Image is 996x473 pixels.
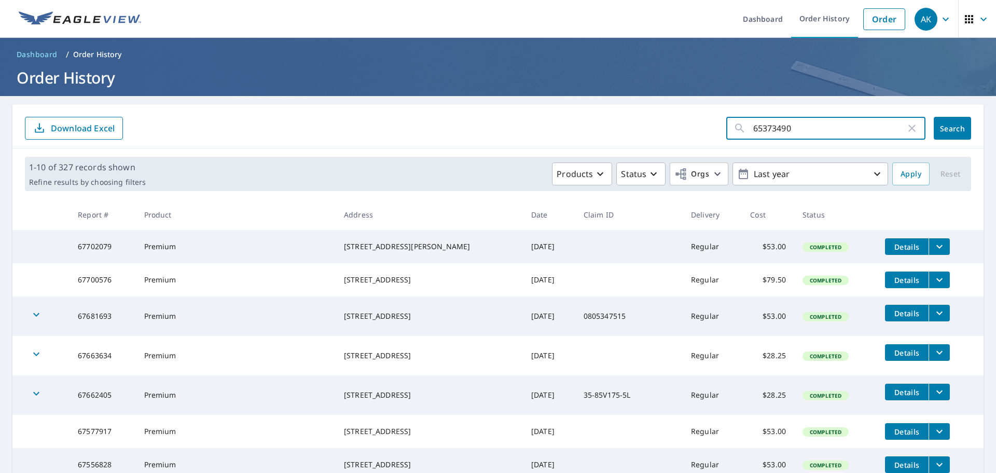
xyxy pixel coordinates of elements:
td: [DATE] [523,230,575,263]
td: $79.50 [742,263,794,296]
td: Premium [136,375,336,415]
td: Premium [136,296,336,336]
td: Regular [683,375,742,415]
div: AK [915,8,937,31]
p: Download Excel [51,123,115,134]
td: [DATE] [523,375,575,415]
p: Last year [750,165,871,183]
td: 67577917 [70,415,135,448]
span: Orgs [674,168,709,181]
td: Regular [683,336,742,375]
div: [STREET_ADDRESS] [344,311,515,321]
div: [STREET_ADDRESS] [344,275,515,285]
span: Completed [804,462,848,469]
td: 0805347515 [575,296,683,336]
td: Premium [136,415,336,448]
div: [STREET_ADDRESS] [344,426,515,437]
td: Premium [136,230,336,263]
button: detailsBtn-67700576 [885,272,929,288]
td: $28.25 [742,336,794,375]
p: Order History [73,49,122,60]
span: Completed [804,353,848,360]
th: Cost [742,199,794,230]
th: Address [336,199,523,230]
button: filesDropdownBtn-67662405 [929,384,950,400]
p: 1-10 of 327 records shown [29,161,146,173]
button: filesDropdownBtn-67663634 [929,344,950,361]
span: Details [891,275,922,285]
button: Last year [732,163,888,185]
td: $53.00 [742,230,794,263]
span: Details [891,308,922,318]
button: Apply [892,163,930,185]
button: Orgs [670,163,728,185]
button: detailsBtn-67577917 [885,423,929,440]
button: filesDropdownBtn-67556828 [929,456,950,473]
span: Completed [804,428,848,436]
nav: breadcrumb [12,46,984,63]
th: Date [523,199,575,230]
span: Details [891,427,922,437]
th: Status [794,199,877,230]
button: detailsBtn-67662405 [885,384,929,400]
button: filesDropdownBtn-67681693 [929,305,950,321]
td: 67702079 [70,230,135,263]
td: Premium [136,263,336,296]
th: Report # [70,199,135,230]
td: Regular [683,230,742,263]
td: 67662405 [70,375,135,415]
span: Details [891,242,922,252]
td: [DATE] [523,263,575,296]
span: Details [891,460,922,470]
button: detailsBtn-67556828 [885,456,929,473]
td: $53.00 [742,296,794,336]
a: Dashboard [12,46,62,63]
td: [DATE] [523,415,575,448]
span: Completed [804,244,848,251]
div: [STREET_ADDRESS][PERSON_NAME] [344,241,515,252]
td: $28.25 [742,375,794,415]
td: 35-85V175-5L [575,375,683,415]
td: 67663634 [70,336,135,375]
button: filesDropdownBtn-67577917 [929,423,950,440]
th: Claim ID [575,199,683,230]
span: Search [942,124,963,133]
div: [STREET_ADDRESS] [344,350,515,361]
td: 67700576 [70,263,135,296]
span: Completed [804,392,848,399]
div: [STREET_ADDRESS] [344,460,515,470]
button: detailsBtn-67663634 [885,344,929,361]
button: detailsBtn-67702079 [885,238,929,255]
span: Apply [901,168,921,181]
td: Premium [136,336,336,375]
button: Search [934,117,971,140]
input: Address, Report #, Claim ID, etc. [753,114,906,143]
span: Details [891,387,922,397]
span: Dashboard [17,49,58,60]
td: Regular [683,415,742,448]
button: detailsBtn-67681693 [885,305,929,321]
span: Completed [804,277,848,284]
td: Regular [683,263,742,296]
button: Download Excel [25,117,123,140]
button: Status [616,163,666,185]
p: Products [557,168,593,180]
div: [STREET_ADDRESS] [344,390,515,400]
span: Completed [804,313,848,320]
td: $53.00 [742,415,794,448]
th: Product [136,199,336,230]
button: filesDropdownBtn-67700576 [929,272,950,288]
img: EV Logo [19,11,141,27]
td: Regular [683,296,742,336]
td: 67681693 [70,296,135,336]
button: filesDropdownBtn-67702079 [929,238,950,255]
td: [DATE] [523,296,575,336]
p: Refine results by choosing filters [29,178,146,187]
th: Delivery [683,199,742,230]
li: / [66,48,69,61]
h1: Order History [12,67,984,88]
button: Products [552,163,612,185]
td: [DATE] [523,336,575,375]
a: Order [863,8,905,30]
p: Status [621,168,646,180]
